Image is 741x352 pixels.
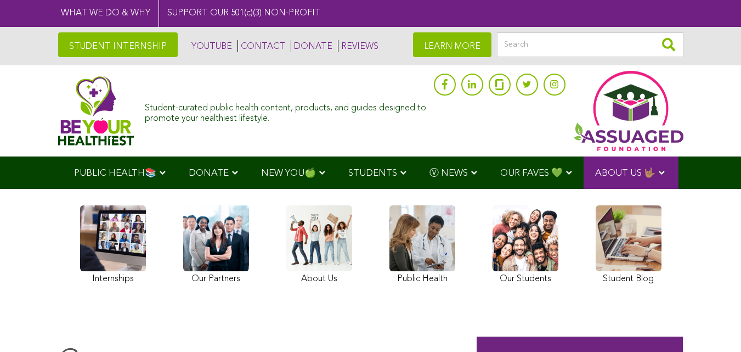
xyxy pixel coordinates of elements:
[145,98,428,124] div: Student-curated public health content, products, and guides designed to promote your healthiest l...
[429,169,468,178] span: Ⓥ NEWS
[497,32,683,57] input: Search
[237,40,285,52] a: CONTACT
[58,157,683,189] div: Navigation Menu
[189,169,229,178] span: DONATE
[338,40,378,52] a: REVIEWS
[348,169,397,178] span: STUDENTS
[686,299,741,352] iframe: Chat Widget
[574,71,683,151] img: Assuaged App
[58,32,178,57] a: STUDENT INTERNSHIP
[500,169,563,178] span: OUR FAVES 💚
[413,32,491,57] a: LEARN MORE
[58,76,134,146] img: Assuaged
[74,169,156,178] span: PUBLIC HEALTH📚
[189,40,232,52] a: YOUTUBE
[595,169,655,178] span: ABOUT US 🤟🏽
[291,40,332,52] a: DONATE
[495,79,503,90] img: glassdoor
[261,169,316,178] span: NEW YOU🍏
